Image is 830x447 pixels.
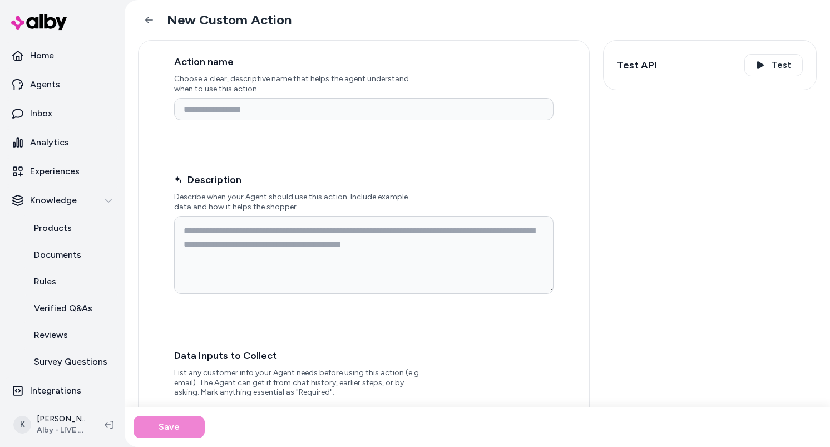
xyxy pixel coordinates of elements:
p: Describe when your Agent should use this action. Include example data and how it helps the shopper. [174,192,423,212]
img: alby Logo [11,14,67,30]
a: Survey Questions [23,348,120,375]
span: Alby - LIVE on [DOMAIN_NAME] [37,425,87,436]
p: Verified Q&As [34,302,92,315]
a: Home [4,42,120,69]
p: Inbox [30,107,52,120]
a: Rules [23,268,120,295]
p: Integrations [30,384,81,397]
a: Integrations [4,377,120,404]
button: Knowledge [4,187,120,214]
p: Rules [34,275,56,288]
p: Analytics [30,136,69,149]
p: Survey Questions [34,355,107,369]
button: K[PERSON_NAME]Alby - LIVE on [DOMAIN_NAME] [7,407,96,443]
span: K [13,416,31,434]
p: [PERSON_NAME] [37,414,87,425]
p: Documents [34,248,81,262]
p: Products [34,222,72,235]
div: List any customer info your Agent needs before using this action (e.g. email). The Agent can get ... [174,368,423,397]
a: Reviews [23,322,120,348]
a: Inbox [4,100,120,127]
button: Test [744,54,803,76]
h3: Test API [617,57,657,73]
p: Reviews [34,328,68,342]
a: Experiences [4,158,120,185]
a: Agents [4,71,120,98]
h2: New Custom Action [167,11,292,29]
a: Analytics [4,129,120,156]
a: Documents [23,242,120,268]
p: Home [30,49,54,62]
a: Verified Q&As [23,295,120,322]
p: Agents [30,78,60,91]
h3: Data Inputs to Collect [174,348,554,364]
p: Choose a clear, descriptive name that helps the agent understand when to use this action. [174,74,423,94]
p: Knowledge [30,194,77,207]
p: Experiences [30,165,80,178]
a: Products [23,215,120,242]
label: Action name [174,56,234,68]
label: Description [174,172,554,188]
